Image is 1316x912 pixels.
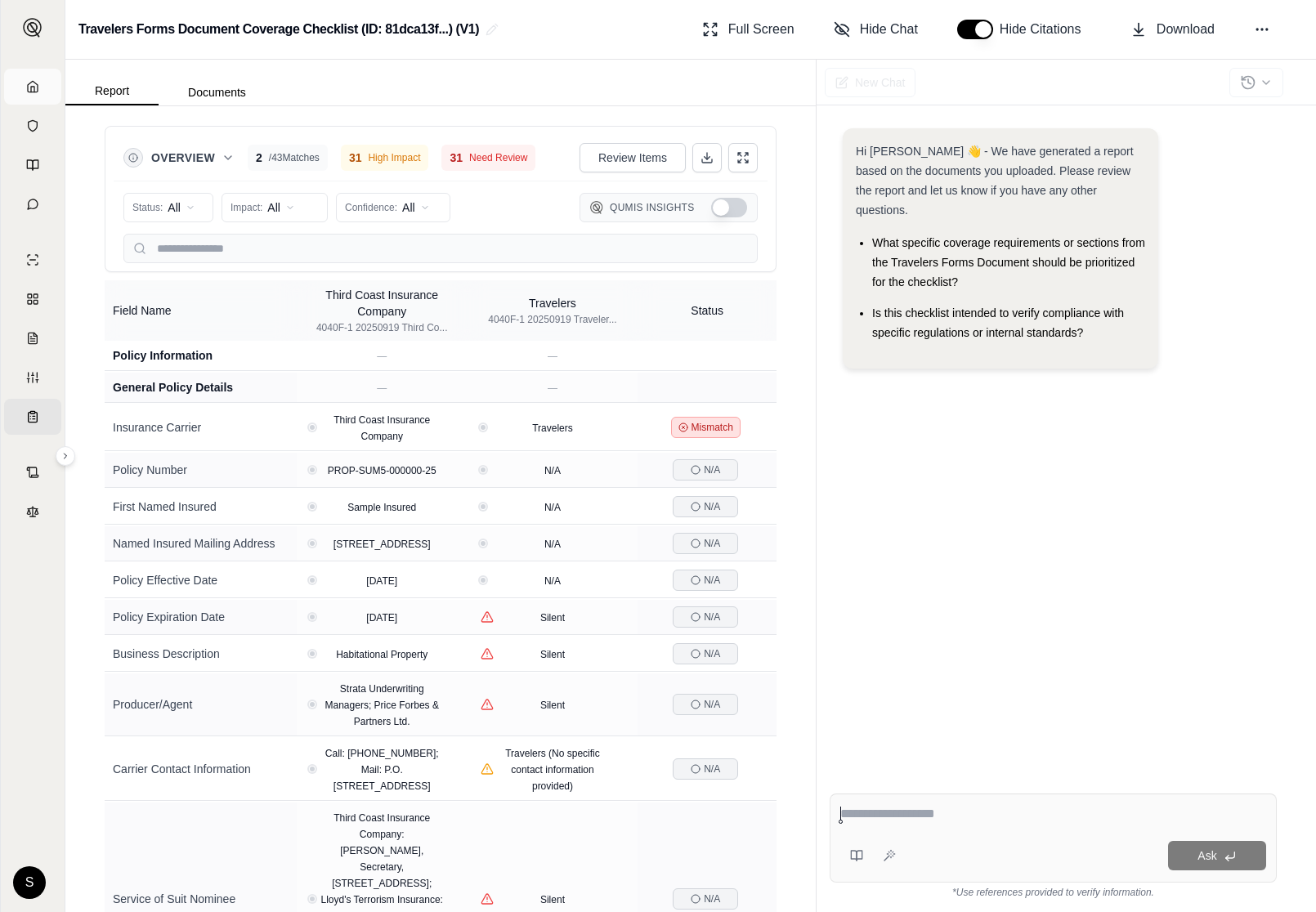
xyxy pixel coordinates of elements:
a: Coverage Table [4,399,61,435]
span: Ask [1197,849,1216,862]
span: Hide Chat [860,20,918,39]
a: Documents Vault [4,108,61,144]
span: Impact: [231,201,262,214]
button: View confidence details [481,698,494,711]
span: Hi [PERSON_NAME] 👋 - We have generated a report based on the documents you uploaded. Please revie... [856,145,1134,217]
button: View confidence details [481,762,494,776]
span: Habitational Property [336,649,427,660]
span: [DATE] [366,612,397,624]
button: Review Items [580,143,686,172]
span: Full Screen [728,20,795,39]
button: Expand sidebar [16,11,49,44]
div: First Named Insured [113,498,289,515]
button: Full Screen [696,13,801,46]
span: — [377,382,387,394]
button: View confidence details [310,702,315,707]
button: View confidence details [310,578,315,583]
span: N/A [704,647,720,660]
button: View confidence details [310,651,315,656]
span: 31 [349,150,362,166]
a: Single Policy [4,242,61,278]
button: Report [65,78,159,105]
div: S [13,866,46,899]
span: What specific coverage requirements or sections from the Travelers Forms Document should be prior... [872,236,1145,288]
button: View confidence details [310,896,315,901]
span: N/A [704,762,720,776]
span: Qumis Insights [610,201,695,214]
span: Mismatch [692,421,733,434]
button: View confidence details [481,467,486,472]
div: Policy Effective Date [113,572,289,588]
span: Travelers [532,422,573,434]
span: / 43 Matches [269,151,320,164]
a: Claim Coverage [4,320,61,356]
button: View confidence details [481,425,486,430]
button: Show Qumis Insights [711,198,747,217]
span: Hide Citations [1000,20,1091,39]
button: View confidence details [481,578,486,583]
button: View confidence details [310,615,315,619]
div: Travelers [488,295,616,311]
button: View confidence details [481,504,486,509]
div: Producer/Agent [113,696,289,713]
span: Travelers (No specific contact information provided) [505,748,600,792]
span: [DATE] [366,575,397,587]
span: Third Coast Insurance Company [333,414,430,442]
button: Download [1124,13,1221,46]
span: Review Items [598,150,667,166]
span: N/A [704,463,720,476]
a: Prompt Library [4,147,61,183]
span: All [168,199,181,216]
div: *Use references provided to verify information. [830,883,1277,899]
div: Policy Information [113,347,289,364]
button: View confidence details [310,767,315,771]
button: Impact:All [222,193,328,222]
span: — [377,351,387,362]
span: Status: [132,201,163,214]
div: Named Insured Mailing Address [113,535,289,552]
div: Business Description [113,646,289,662]
span: Need Review [469,151,527,164]
div: Service of Suit Nominee [113,891,289,907]
button: Hide Chat [827,13,924,46]
span: All [267,199,280,216]
div: General Policy Details [113,379,289,396]
button: Ask [1168,841,1266,870]
div: 4040F-1 20250919 Third Co... [311,321,453,334]
img: Qumis Logo [590,201,603,214]
span: N/A [544,465,561,476]
a: Contract Analysis [4,454,61,490]
button: Confidence:All [336,193,450,222]
span: N/A [544,575,561,587]
span: 31 [450,150,463,166]
div: 4040F-1 20250919 Traveler... [488,313,616,326]
span: N/A [544,539,561,550]
span: All [402,199,415,216]
span: Silent [540,649,565,660]
span: — [548,351,557,362]
span: High Impact [368,151,420,164]
button: View confidence details [481,892,494,905]
span: Is this checklist intended to verify compliance with specific regulations or internal standards? [872,306,1124,339]
div: Carrier Contact Information [113,761,289,777]
span: N/A [704,537,720,550]
span: N/A [704,500,720,513]
a: Policy Comparisons [4,281,61,317]
span: Call: [PHONE_NUMBER]; Mail: P.O. [STREET_ADDRESS] [325,748,439,792]
span: PROP-SUM5-000000-25 [328,465,436,476]
button: Status:All [123,193,213,222]
span: Silent [540,612,565,624]
button: View confidence details [310,541,315,546]
div: Third Coast Insurance Company [311,287,453,320]
a: Legal Search Engine [4,494,61,530]
button: Download Excel [692,143,722,172]
div: Insurance Carrier [113,419,289,436]
div: Policy Number [113,462,289,478]
div: Policy Expiration Date [113,609,289,625]
img: Expand sidebar [23,18,43,38]
span: Silent [540,700,565,711]
span: N/A [544,502,561,513]
button: View confidence details [481,541,486,546]
button: View confidence details [310,467,315,472]
span: [STREET_ADDRESS] [333,539,431,550]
